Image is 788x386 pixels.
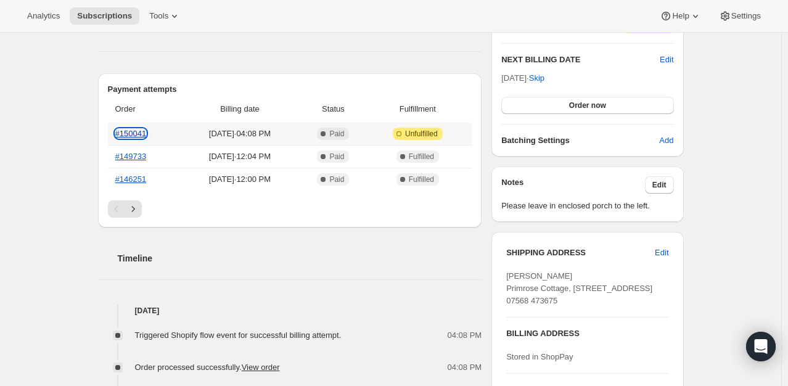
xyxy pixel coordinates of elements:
[501,97,673,114] button: Order now
[108,96,181,123] th: Order
[448,361,482,374] span: 04:08 PM
[405,129,438,139] span: Unfulfilled
[645,176,674,194] button: Edit
[731,11,761,21] span: Settings
[712,7,768,25] button: Settings
[501,73,544,83] span: [DATE] ·
[108,83,472,96] h2: Payment attempts
[149,11,168,21] span: Tools
[647,243,676,263] button: Edit
[135,331,342,340] span: Triggered Shopify flow event for successful billing attempt.
[371,103,464,115] span: Fulfillment
[184,150,295,163] span: [DATE] · 12:04 PM
[108,200,472,218] nav: Pagination
[329,175,344,184] span: Paid
[448,329,482,342] span: 04:08 PM
[115,152,147,161] a: #149733
[409,175,434,184] span: Fulfilled
[77,11,132,21] span: Subscriptions
[98,305,482,317] h4: [DATE]
[652,180,667,190] span: Edit
[125,200,142,218] button: Next
[655,247,668,259] span: Edit
[115,129,147,138] a: #150041
[409,152,434,162] span: Fulfilled
[142,7,188,25] button: Tools
[652,131,681,150] button: Add
[501,134,659,147] h6: Batching Settings
[20,7,67,25] button: Analytics
[529,72,544,84] span: Skip
[329,152,344,162] span: Paid
[506,327,668,340] h3: BILLING ADDRESS
[329,129,344,139] span: Paid
[501,176,645,194] h3: Notes
[242,363,280,372] a: View order
[115,175,147,184] a: #146251
[672,11,689,21] span: Help
[660,54,673,66] button: Edit
[501,200,673,212] span: Please leave in enclosed porch to the left.
[659,134,673,147] span: Add
[569,101,606,110] span: Order now
[135,363,280,372] span: Order processed successfully.
[118,252,482,265] h2: Timeline
[70,7,139,25] button: Subscriptions
[303,103,363,115] span: Status
[506,271,652,305] span: [PERSON_NAME] Primrose Cottage, [STREET_ADDRESS] 07568 473675
[506,247,655,259] h3: SHIPPING ADDRESS
[746,332,776,361] div: Open Intercom Messenger
[522,68,552,88] button: Skip
[506,352,573,361] span: Stored in ShopPay
[184,103,295,115] span: Billing date
[27,11,60,21] span: Analytics
[184,128,295,140] span: [DATE] · 04:08 PM
[501,54,660,66] h2: NEXT BILLING DATE
[652,7,708,25] button: Help
[184,173,295,186] span: [DATE] · 12:00 PM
